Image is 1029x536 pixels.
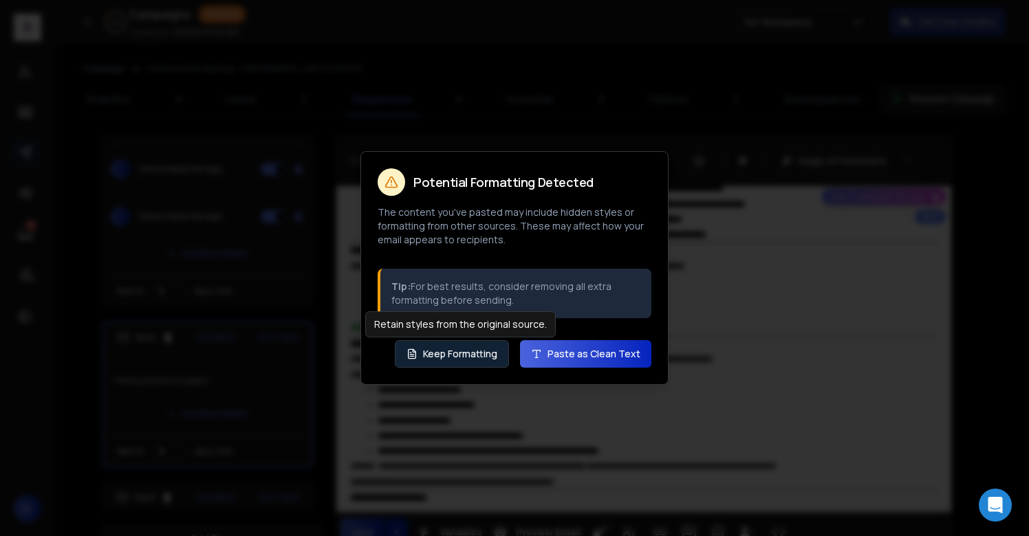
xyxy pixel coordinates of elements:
strong: Tip: [391,280,411,293]
div: Open Intercom Messenger [979,489,1012,522]
button: Keep Formatting [395,340,509,368]
h2: Potential Formatting Detected [413,176,594,188]
button: Paste as Clean Text [520,340,651,368]
p: The content you've pasted may include hidden styles or formatting from other sources. These may a... [378,205,651,247]
div: Retain styles from the original source. [365,311,556,337]
p: For best results, consider removing all extra formatting before sending. [391,280,640,307]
